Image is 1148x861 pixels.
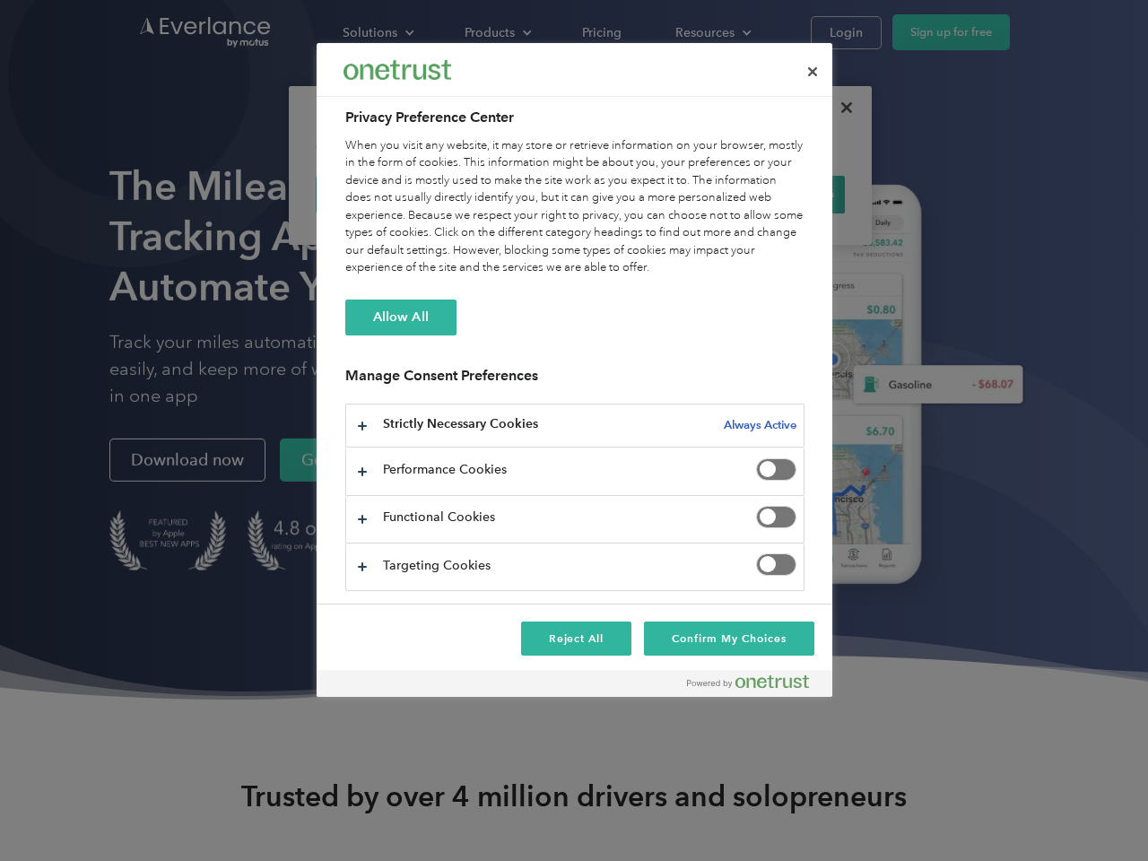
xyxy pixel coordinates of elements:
[317,43,832,697] div: Preference center
[521,622,632,656] button: Reject All
[793,52,832,91] button: Close
[344,52,451,88] div: Everlance
[687,674,823,697] a: Powered by OneTrust Opens in a new Tab
[345,137,804,277] div: When you visit any website, it may store or retrieve information on your browser, mostly in the f...
[345,367,804,395] h3: Manage Consent Preferences
[687,674,809,689] img: Powered by OneTrust Opens in a new Tab
[345,107,804,128] h2: Privacy Preference Center
[345,300,457,335] button: Allow All
[644,622,813,656] button: Confirm My Choices
[344,60,451,79] img: Everlance
[317,43,832,697] div: Privacy Preference Center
